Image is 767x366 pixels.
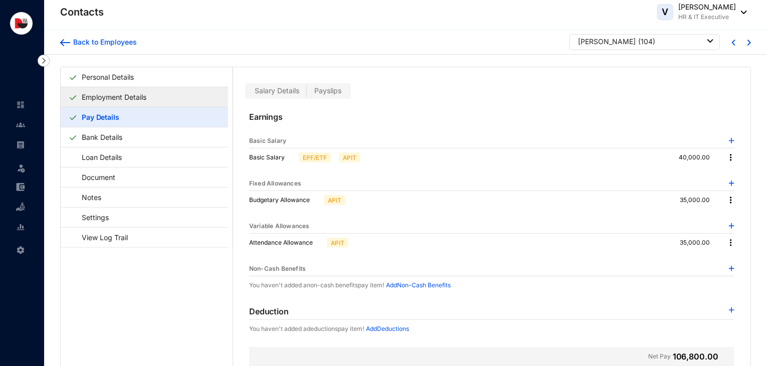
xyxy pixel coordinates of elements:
[638,37,655,47] p: ( 104 )
[679,152,718,162] p: 40,000.00
[78,127,126,147] a: Bank Details
[747,40,751,46] img: chevron-right-blue.16c49ba0fe93ddb13f341d83a2dbca89.svg
[303,153,327,162] p: EPF/ETF
[60,37,137,47] a: Back to Employees
[38,55,50,67] img: nav-icon-right.af6afadce00d159da59955279c43614e.svg
[680,238,718,248] p: 35,000.00
[249,324,364,334] p: You haven't added a deductions pay item!
[249,136,286,146] p: Basic Salary
[8,135,32,155] li: Payroll
[648,350,671,362] p: Net Pay
[314,86,341,95] span: Payslips
[69,187,105,208] a: Notes
[8,217,32,237] li: Reports
[60,39,70,46] img: arrow-backward-blue.96c47016eac47e06211658234db6edf5.svg
[729,223,734,229] img: plus-blue.82faced185f92b6205e0ad2e478a7993.svg
[78,107,123,127] a: Pay Details
[729,138,734,143] img: plus-blue.82faced185f92b6205e0ad2e478a7993.svg
[8,197,32,217] li: Loan
[16,140,25,149] img: payroll-unselected.b590312f920e76f0c668.svg
[729,266,734,271] img: plus-blue.82faced185f92b6205e0ad2e478a7993.svg
[69,207,112,228] a: Settings
[578,37,636,47] div: [PERSON_NAME]
[249,195,320,205] p: Budgetary Allowance
[255,86,299,95] span: Salary Details
[69,147,125,167] a: Loan Details
[366,324,409,334] p: Add Deductions
[249,280,384,290] p: You haven't added a non-cash benefits pay item!
[249,264,306,274] p: Non-Cash Benefits
[707,39,713,43] img: dropdown-black.8e83cc76930a90b1a4fdb6d089b7bf3a.svg
[69,227,131,248] a: View Log Trail
[736,11,747,14] img: dropdown-black.8e83cc76930a90b1a4fdb6d089b7bf3a.svg
[70,37,137,47] div: Back to Employees
[16,120,25,129] img: people-unselected.118708e94b43a90eceab.svg
[331,238,344,247] p: APIT
[78,87,150,107] a: Employment Details
[69,167,119,188] a: Document
[726,195,736,205] img: more.27664ee4a8faa814348e188645a3c1fc.svg
[680,195,718,205] p: 35,000.00
[8,115,32,135] li: Contacts
[16,182,25,192] img: expense-unselected.2edcf0507c847f3e9e96.svg
[678,2,736,12] p: [PERSON_NAME]
[678,12,736,22] p: HR & IT Executive
[60,5,104,19] p: Contacts
[386,280,451,290] p: Add Non-Cash Benefits
[249,111,734,134] p: Earnings
[732,40,735,46] img: chevron-left-blue.0fda5800d0a05439ff8ddef8047136d5.svg
[16,246,25,255] img: settings-unselected.1febfda315e6e19643a1.svg
[10,12,33,35] img: logo
[662,8,669,17] span: V
[726,238,736,248] img: more.27664ee4a8faa814348e188645a3c1fc.svg
[16,163,26,173] img: leave-unselected.2934df6273408c3f84d9.svg
[249,221,310,231] p: Variable Allowances
[249,305,289,317] p: Deduction
[673,350,718,362] p: 106,800.00
[249,238,323,248] p: Attendance Allowance
[729,307,734,313] img: plus-blue.82faced185f92b6205e0ad2e478a7993.svg
[8,95,32,115] li: Home
[16,100,25,109] img: home-unselected.a29eae3204392db15eaf.svg
[16,203,25,212] img: loan-unselected.d74d20a04637f2d15ab5.svg
[726,152,736,162] img: more.27664ee4a8faa814348e188645a3c1fc.svg
[328,196,341,205] p: APIT
[343,153,356,162] p: APIT
[729,180,734,186] img: plus-blue.82faced185f92b6205e0ad2e478a7993.svg
[249,178,301,189] p: Fixed Allowances
[16,223,25,232] img: report-unselected.e6a6b4230fc7da01f883.svg
[249,152,295,162] p: Basic Salary
[78,67,138,87] a: Personal Details
[8,177,32,197] li: Expenses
